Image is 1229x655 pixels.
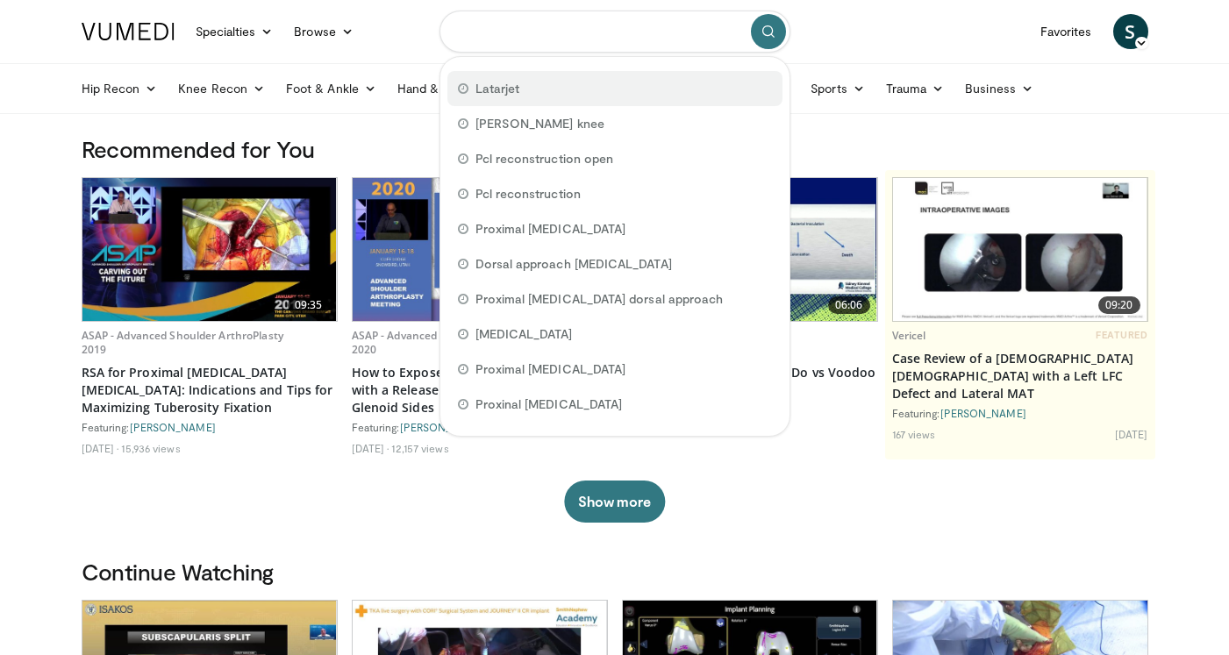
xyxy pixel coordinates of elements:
[352,420,608,434] div: Featuring:
[283,14,364,49] a: Browse
[71,71,168,106] a: Hip Recon
[168,71,275,106] a: Knee Recon
[82,420,338,434] div: Featuring:
[185,14,284,49] a: Specialties
[353,178,607,321] img: 56a87972-5145-49b8-a6bd-8880e961a6a7.620x360_q85_upscale.jpg
[82,558,1148,586] h3: Continue Watching
[475,360,626,378] span: Proximal [MEDICAL_DATA]
[954,71,1044,106] a: Business
[400,421,486,433] a: [PERSON_NAME]
[288,296,330,314] span: 09:35
[475,220,626,238] span: Proximal [MEDICAL_DATA]
[892,350,1148,402] a: Case Review of a [DEMOGRAPHIC_DATA] [DEMOGRAPHIC_DATA] with a Left LFC Defect and Lateral MAT
[353,178,607,321] a: 05:28
[82,178,337,321] a: 09:35
[352,328,554,357] a: ASAP - Advanced Shoulder ArthroPlasty 2020
[352,364,608,416] a: How to Expose the Glenoid? A Technique with a Release on the Humeral and Glenoid Sides
[475,115,604,132] span: [PERSON_NAME] knee
[1096,329,1147,341] span: FEATURED
[475,325,573,343] span: [MEDICAL_DATA]
[82,328,283,357] a: ASAP - Advanced Shoulder ArthroPlasty 2019
[82,178,337,321] img: 53f6b3b0-db1e-40d0-a70b-6c1023c58e52.620x360_q85_upscale.jpg
[439,11,790,53] input: Search topics, interventions
[1113,14,1148,49] a: S
[82,135,1148,163] h3: Recommended for You
[1098,296,1140,314] span: 09:20
[875,71,955,106] a: Trauma
[275,71,387,106] a: Foot & Ankle
[892,427,936,441] li: 167 views
[828,296,870,314] span: 06:06
[82,441,119,455] li: [DATE]
[352,441,389,455] li: [DATE]
[893,178,1147,321] a: 09:20
[475,395,623,413] span: Proxinal [MEDICAL_DATA]
[82,364,338,416] a: RSA for Proximal [MEDICAL_DATA] [MEDICAL_DATA]: Indications and Tips for Maximizing Tuberosity Fi...
[1030,14,1103,49] a: Favorites
[130,421,216,433] a: [PERSON_NAME]
[892,328,926,343] a: Vericel
[475,80,520,97] span: Latarjet
[121,441,180,455] li: 15,936 views
[387,71,500,106] a: Hand & Wrist
[892,406,1148,420] div: Featuring:
[940,407,1026,419] a: [PERSON_NAME]
[391,441,448,455] li: 12,157 views
[564,481,665,523] button: Show more
[475,255,672,273] span: Dorsal approach [MEDICAL_DATA]
[475,290,724,308] span: Proximal [MEDICAL_DATA] dorsal approach
[800,71,875,106] a: Sports
[475,185,581,203] span: Pcl reconstruction
[893,178,1147,321] img: 7de77933-103b-4dce-a29e-51e92965dfc4.620x360_q85_upscale.jpg
[1115,427,1148,441] li: [DATE]
[475,150,614,167] span: Pcl reconstruction open
[82,23,175,40] img: VuMedi Logo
